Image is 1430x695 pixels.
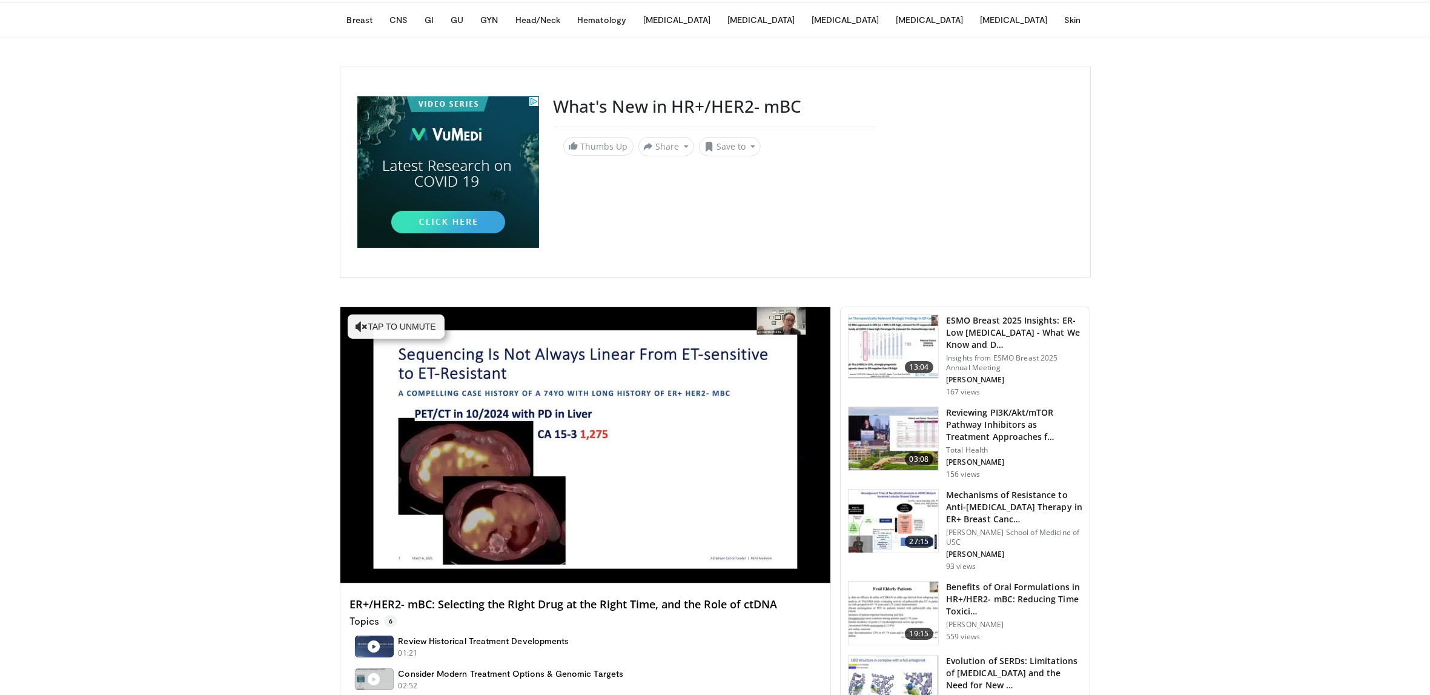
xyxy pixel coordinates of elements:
a: 13:04 ESMO Breast 2025 Insights: ER-Low [MEDICAL_DATA] - What We Know and D… Insights from ESMO B... [848,314,1082,397]
button: GU [443,8,471,32]
span: 03:08 [905,453,934,465]
img: 080610b0-a2d1-4968-ad34-2b38353c9dcc.150x105_q85_crop-smart_upscale.jpg [849,315,938,378]
p: [PERSON_NAME] [946,457,1082,467]
p: 01:21 [399,648,418,659]
span: 6 [384,615,397,627]
p: Insights from ESMO Breast 2025 Annual Meeting [946,353,1082,373]
p: 559 views [946,632,980,642]
button: Hematology [570,8,634,32]
p: [PERSON_NAME] School of Medicine of USC [946,528,1082,547]
button: Save to [699,137,761,156]
a: 19:15 Benefits of Oral Formulations in HR+/HER2- mBC: Reducing Time Toxici… [PERSON_NAME] 559 views [848,581,1082,645]
h3: Reviewing PI3K/Akt/mTOR Pathway Inhibitors as Treatment Approaches f… [946,407,1082,443]
img: e1cfad9f-c042-4e79-9884-9256007e47a9.150x105_q85_crop-smart_upscale.jpg [849,582,938,645]
span: 19:15 [905,628,934,640]
button: Breast [340,8,380,32]
button: [MEDICAL_DATA] [973,8,1054,32]
p: 93 views [946,562,976,571]
button: Share [638,137,695,156]
button: Tap to unmute [348,314,445,339]
button: GYN [473,8,505,32]
p: [PERSON_NAME] [946,375,1082,385]
iframe: Advertisement [892,96,1073,248]
button: [MEDICAL_DATA] [636,8,718,32]
p: 167 views [946,387,980,397]
button: CNS [382,8,415,32]
button: Head/Neck [508,8,568,32]
a: Thumbs Up [563,137,634,156]
button: Skin [1057,8,1088,32]
button: [MEDICAL_DATA] [889,8,970,32]
h4: Consider Modern Treatment Options & Genomic Targets [399,668,624,679]
p: Total Health [946,445,1082,455]
h3: Benefits of Oral Formulations in HR+/HER2- mBC: Reducing Time Toxici… [946,581,1082,617]
h3: Mechanisms of Resistance to Anti-[MEDICAL_DATA] Therapy in ER+ Breast Canc… [946,489,1082,525]
video-js: Video Player [340,307,831,584]
h3: What's New in HR+/HER2- mBC [554,96,877,117]
button: GI [417,8,441,32]
p: [PERSON_NAME] [946,620,1082,630]
span: 27:15 [905,536,934,548]
p: 156 views [946,470,980,479]
h4: ER+/HER2- mBC: Selecting the Right Drug at the Right Time, and the Role of ctDNA [350,598,821,611]
p: Topics [350,615,397,627]
button: [MEDICAL_DATA] [720,8,802,32]
p: 02:52 [399,680,418,691]
span: 13:04 [905,361,934,373]
h3: Evolution of SERDs: Limitations of [MEDICAL_DATA] and the Need for New … [946,655,1082,691]
p: [PERSON_NAME] [946,550,1082,559]
button: [MEDICAL_DATA] [804,8,886,32]
a: 27:15 Mechanisms of Resistance to Anti-[MEDICAL_DATA] Therapy in ER+ Breast Canc… [PERSON_NAME] S... [848,489,1082,571]
h4: Review Historical Treatment Developments [399,636,569,647]
img: 6278fe5f-9f48-46e4-a7dc-1a6d0ae69cdd.150x105_q85_crop-smart_upscale.jpg [849,407,938,470]
img: a0f846c0-0ff5-4803-8c7f-b3e79bbe8b6a.150x105_q85_crop-smart_upscale.jpg [849,490,938,553]
a: 03:08 Reviewing PI3K/Akt/mTOR Pathway Inhibitors as Treatment Approaches f… Total Health [PERSON_... [848,407,1082,479]
iframe: Advertisement [357,96,539,248]
h3: ESMO Breast 2025 Insights: ER-Low [MEDICAL_DATA] - What We Know and D… [946,314,1082,351]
